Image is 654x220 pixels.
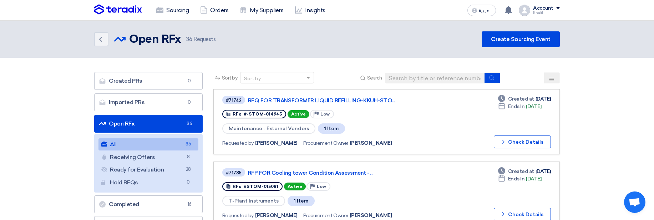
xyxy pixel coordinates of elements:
a: Created PRs0 [94,72,203,90]
div: Open chat [624,191,645,213]
span: Procurement Owner [303,212,348,219]
span: 1 Item [318,123,345,134]
span: Active [288,110,309,118]
span: 16 [185,201,194,208]
span: Created at [508,95,534,103]
span: 36 [186,36,192,42]
span: T-Plant Instruments [222,196,285,206]
span: Sort by [222,74,238,82]
img: profile_test.png [519,5,530,16]
a: My Suppliers [234,2,289,18]
a: Hold RFQs [98,176,198,189]
a: Orders [194,2,234,18]
span: [PERSON_NAME] [255,139,298,147]
span: 8 [184,153,193,161]
span: Search [367,74,382,82]
div: Khalil [533,11,560,15]
span: 28 [184,166,193,173]
span: [PERSON_NAME] [255,212,298,219]
span: 0 [185,99,194,106]
span: Requested by [222,139,254,147]
span: Requests [186,35,216,44]
span: RFx [233,112,241,117]
div: Sort by [244,75,261,82]
span: 36 [184,140,193,148]
span: 1 Item [288,196,315,206]
div: #71742 [226,98,242,103]
div: [DATE] [498,103,542,110]
a: RFQ FOR TRANSFORMER LIQUID REFILLING-KKUH-STO... [248,97,426,104]
a: Sourcing [151,2,194,18]
img: Teradix logo [94,4,142,15]
a: Imported PRs0 [94,93,203,111]
a: Ready for Evaluation [98,164,198,176]
a: Receiving Offers [98,151,198,163]
div: [DATE] [498,95,551,103]
a: Completed16 [94,195,203,213]
span: Requested by [222,212,254,219]
span: Low [320,112,330,117]
input: Search by title or reference number [385,73,485,83]
span: 0 [184,179,193,186]
span: Ends In [508,175,525,183]
h2: Open RFx [129,32,181,47]
button: العربية [467,5,496,16]
span: #STOM-015081 [244,184,278,189]
span: Low [317,184,326,189]
span: RFx [233,184,241,189]
button: Check Details [494,135,551,148]
span: #-STOM-014945 [244,112,282,117]
div: #71735 [226,170,242,175]
span: Procurement Owner [303,139,348,147]
a: Create Sourcing Event [482,31,560,47]
span: Active [284,183,306,190]
a: Open RFx36 [94,115,203,133]
div: [DATE] [498,175,542,183]
span: Created at [508,168,534,175]
span: [PERSON_NAME] [350,139,392,147]
a: Insights [289,2,331,18]
span: Ends In [508,103,525,110]
span: 36 [185,120,194,127]
span: [PERSON_NAME] [350,212,392,219]
div: Account [533,5,553,11]
a: RFP FOR Cooling tower Condition Assessment -... [248,170,426,176]
a: All [98,138,198,150]
span: Maintenance - External Vendors [222,123,315,134]
span: العربية [479,8,492,13]
span: 0 [185,77,194,85]
div: [DATE] [498,168,551,175]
